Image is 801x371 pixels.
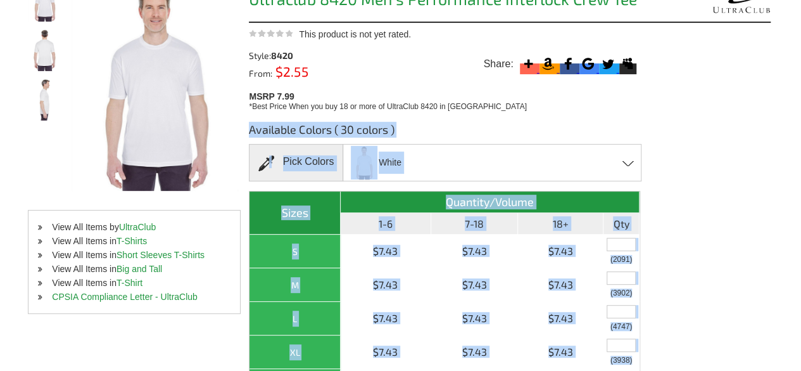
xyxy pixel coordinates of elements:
[117,236,147,246] a: T-Shirts
[249,29,293,37] img: This product is not yet rated.
[379,152,401,174] span: White
[28,234,240,248] li: View All Items in
[117,250,205,260] a: Short Sleeves T-Shirts
[253,311,336,327] div: L
[351,146,377,179] img: White
[249,67,348,78] div: From:
[520,55,537,72] svg: More
[518,213,603,235] th: 18+
[28,29,61,71] img: Ultraclub 8420 Men's Performance Interlock Crew Tee
[341,192,640,213] th: Quantity/Volume
[253,344,336,360] div: XL
[117,278,142,288] a: T-Shirt
[539,55,557,72] svg: Amazon
[431,213,519,235] th: 7-18
[253,244,336,259] div: S
[341,235,431,268] td: $7.43
[579,55,596,72] svg: Google Bookmark
[603,213,640,235] th: Qty
[518,302,603,335] td: $7.43
[28,79,61,120] img: Ultraclub 8420 Men's Performance Interlock Crew Tee
[518,235,603,268] td: $7.43
[560,55,577,72] svg: Facebook
[431,268,519,302] td: $7.43
[619,55,636,72] svg: Myspace
[249,192,340,235] th: Sizes
[518,268,603,302] td: $7.43
[249,51,348,60] div: Style:
[599,55,616,72] svg: Twitter
[610,289,633,297] span: Inventory
[341,335,431,369] td: $7.43
[28,262,240,276] li: View All Items in
[431,335,519,369] td: $7.43
[249,122,640,144] h3: Available Colors ( 30 colors )
[28,248,240,262] li: View All Items in
[610,323,633,330] span: Inventory
[610,256,633,263] span: Inventory
[341,268,431,302] td: $7.43
[272,63,308,79] span: $2.55
[431,302,519,335] td: $7.43
[249,144,343,181] div: Pick Colors
[271,50,293,61] span: 8420
[119,222,156,232] a: UltraClub
[518,335,603,369] td: $7.43
[253,277,336,293] div: M
[431,235,519,268] td: $7.43
[28,276,240,290] li: View All Items in
[483,58,513,70] span: Share:
[299,29,411,39] span: This product is not yet rated.
[341,302,431,335] td: $7.43
[28,220,240,234] li: View All Items by
[249,102,526,111] span: *Best Price When you buy 18 or more of UltraClub 8420 in [GEOGRAPHIC_DATA]
[610,356,633,364] span: Inventory
[117,264,162,274] a: Big and Tall
[341,213,431,235] th: 1-6
[249,88,644,112] div: MSRP 7.99
[52,292,198,302] a: CPSIA Compliance Letter - UltraClub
